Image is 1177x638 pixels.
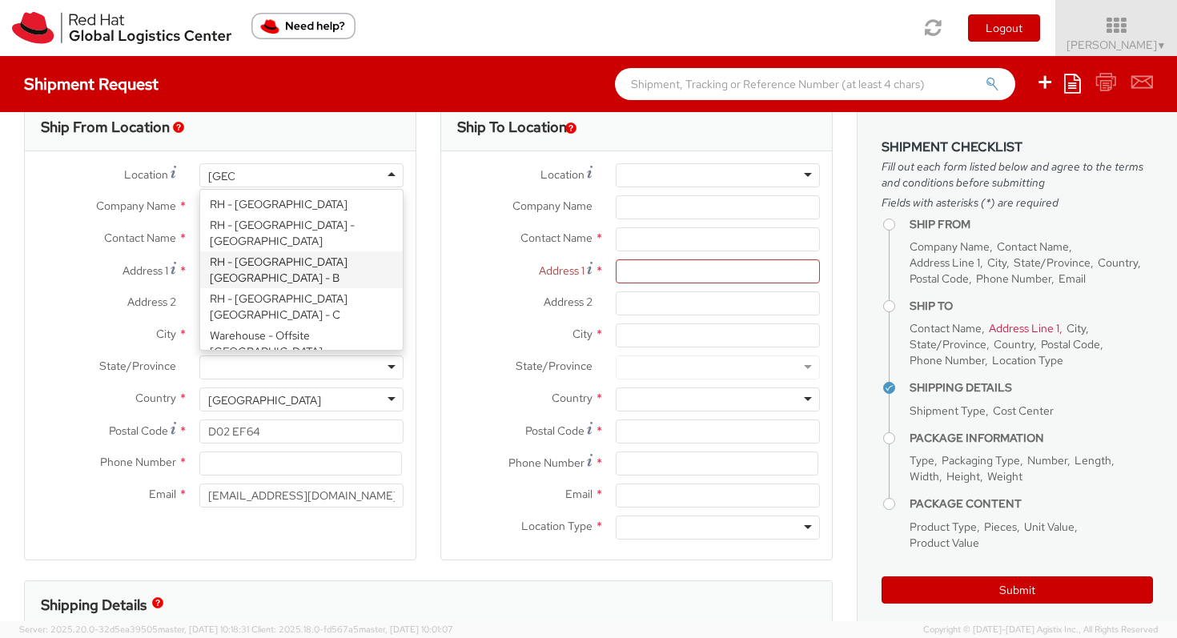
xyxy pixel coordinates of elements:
[127,295,176,309] span: Address 2
[109,423,168,438] span: Postal Code
[540,167,584,182] span: Location
[359,624,453,635] span: master, [DATE] 10:01:07
[525,423,584,438] span: Postal Code
[124,167,168,182] span: Location
[993,403,1054,418] span: Cost Center
[19,624,249,635] span: Server: 2025.20.0-32d5ea39505
[123,263,168,278] span: Address 1
[135,391,176,405] span: Country
[96,199,176,213] span: Company Name
[1058,271,1086,286] span: Email
[910,382,1153,394] h4: Shipping Details
[942,453,1020,467] span: Packaging Type
[200,288,403,325] div: RH - [GEOGRAPHIC_DATA] [GEOGRAPHIC_DATA] - C
[910,219,1153,231] h4: Ship From
[512,199,593,213] span: Company Name
[104,231,176,245] span: Contact Name
[910,536,979,550] span: Product Value
[1027,453,1067,467] span: Number
[910,498,1153,510] h4: Package Content
[1067,38,1167,52] span: [PERSON_NAME]
[968,14,1040,42] button: Logout
[1024,520,1075,534] span: Unit Value
[910,255,980,270] span: Address Line 1
[910,520,977,534] span: Product Type
[987,469,1022,484] span: Weight
[200,251,403,288] div: RH - [GEOGRAPHIC_DATA] [GEOGRAPHIC_DATA] - B
[12,12,231,44] img: rh-logistics-00dfa346123c4ec078e1.svg
[41,119,170,135] h3: Ship From Location
[997,239,1069,254] span: Contact Name
[910,337,986,351] span: State/Province
[149,487,176,501] span: Email
[615,68,1015,100] input: Shipment, Tracking or Reference Number (at least 4 chars)
[521,519,593,533] span: Location Type
[976,271,1051,286] span: Phone Number
[251,13,356,39] button: Need help?
[565,487,593,501] span: Email
[910,469,939,484] span: Width
[200,325,403,378] div: Warehouse - Offsite [GEOGRAPHIC_DATA] ([GEOGRAPHIC_DATA])
[539,263,584,278] span: Address 1
[910,432,1153,444] h4: Package Information
[156,327,176,341] span: City
[882,576,1153,604] button: Submit
[910,239,990,254] span: Company Name
[910,353,985,367] span: Phone Number
[946,469,980,484] span: Height
[251,624,453,635] span: Client: 2025.18.0-fd567a5
[910,453,934,467] span: Type
[1041,337,1100,351] span: Postal Code
[1098,255,1138,270] span: Country
[989,321,1059,335] span: Address Line 1
[987,255,1006,270] span: City
[544,295,593,309] span: Address 2
[984,520,1017,534] span: Pieces
[882,158,1153,191] span: Fill out each form listed below and agree to the terms and conditions before submitting
[158,624,249,635] span: master, [DATE] 10:18:31
[208,392,321,408] div: [GEOGRAPHIC_DATA]
[910,300,1153,312] h4: Ship To
[910,403,986,418] span: Shipment Type
[910,271,969,286] span: Postal Code
[200,194,403,215] div: RH - [GEOGRAPHIC_DATA]
[910,321,982,335] span: Contact Name
[24,75,159,93] h4: Shipment Request
[457,119,567,135] h3: Ship To Location
[552,391,593,405] span: Country
[99,359,176,373] span: State/Province
[994,337,1034,351] span: Country
[1067,321,1086,335] span: City
[992,353,1063,367] span: Location Type
[923,624,1158,636] span: Copyright © [DATE]-[DATE] Agistix Inc., All Rights Reserved
[882,195,1153,211] span: Fields with asterisks (*) are required
[200,215,403,251] div: RH - [GEOGRAPHIC_DATA] - [GEOGRAPHIC_DATA]
[882,140,1153,154] h3: Shipment Checklist
[1157,39,1167,52] span: ▼
[100,455,176,469] span: Phone Number
[520,231,593,245] span: Contact Name
[1014,255,1091,270] span: State/Province
[1075,453,1111,467] span: Length
[41,597,147,613] h3: Shipping Details
[516,359,593,373] span: State/Province
[572,327,593,341] span: City
[508,455,584,470] span: Phone Number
